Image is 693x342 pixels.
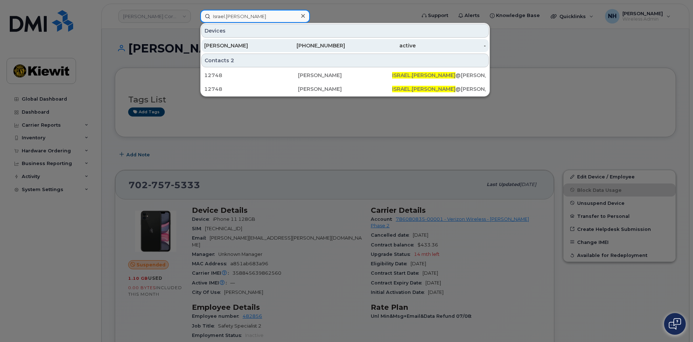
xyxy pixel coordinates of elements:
div: [PERSON_NAME] [298,72,392,79]
div: @[PERSON_NAME][DOMAIN_NAME] [392,72,486,79]
a: 12748[PERSON_NAME]ISRAEL.[PERSON_NAME]@[PERSON_NAME][DOMAIN_NAME] [201,83,489,96]
div: [PERSON_NAME] [204,42,275,49]
a: [PERSON_NAME][PHONE_NUMBER]active- [201,39,489,52]
div: @[PERSON_NAME][DOMAIN_NAME] [392,85,486,93]
div: 12748 [204,85,298,93]
div: - [416,42,486,49]
div: 12748 [204,72,298,79]
span: ISRAEL.[PERSON_NAME] [392,72,455,79]
div: [PHONE_NUMBER] [275,42,345,49]
img: Open chat [669,318,681,330]
span: ISRAEL.[PERSON_NAME] [392,86,455,92]
span: 2 [231,57,234,64]
div: Contacts [201,54,489,67]
div: [PERSON_NAME] [298,85,392,93]
a: 12748[PERSON_NAME]ISRAEL.[PERSON_NAME]@[PERSON_NAME][DOMAIN_NAME] [201,69,489,82]
div: Devices [201,24,489,38]
div: active [345,42,416,49]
